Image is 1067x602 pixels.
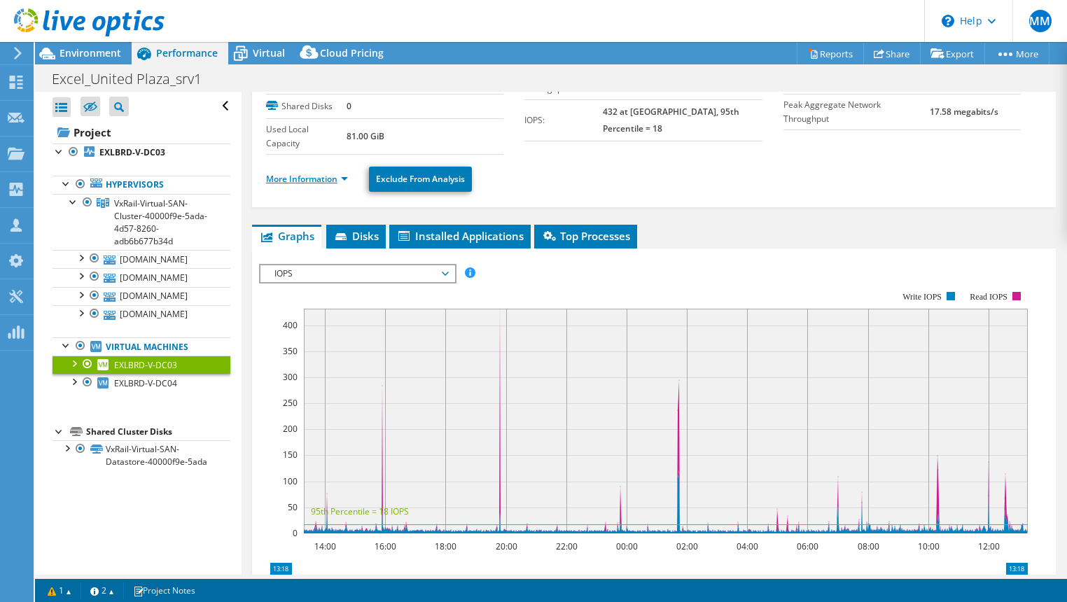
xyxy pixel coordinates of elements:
[266,173,348,185] a: More Information
[495,540,517,552] text: 20:00
[676,540,697,552] text: 02:00
[53,287,230,305] a: [DOMAIN_NAME]
[541,229,630,243] span: Top Processes
[288,501,298,513] text: 50
[736,540,758,552] text: 04:00
[857,540,879,552] text: 08:00
[46,71,223,87] h1: Excel_United Plaza_srv1
[863,43,921,64] a: Share
[314,540,335,552] text: 14:00
[114,197,207,247] span: VxRail-Virtual-SAN-Cluster-40000f9e-5ada-4d57-8260-adb6b677b34d
[38,582,81,599] a: 1
[86,423,230,440] div: Shared Cluster Disks
[783,98,930,126] label: Peak Aggregate Network Throughput
[977,540,999,552] text: 12:00
[53,440,230,471] a: VxRail-Virtual-SAN-Datastore-40000f9e-5ada
[99,146,165,158] b: EXLBRD-V-DC03
[53,250,230,268] a: [DOMAIN_NAME]
[283,449,298,461] text: 150
[796,540,818,552] text: 06:00
[53,176,230,194] a: Hypervisors
[970,292,1007,302] text: Read IOPS
[283,423,298,435] text: 200
[320,46,384,59] span: Cloud Pricing
[283,345,298,357] text: 350
[984,43,1049,64] a: More
[53,305,230,323] a: [DOMAIN_NAME]
[60,46,121,59] span: Environment
[114,359,177,371] span: EXLBRD-V-DC03
[266,99,347,113] label: Shared Disks
[253,46,285,59] span: Virtual
[259,229,314,243] span: Graphs
[797,43,864,64] a: Reports
[53,143,230,162] a: EXLBRD-V-DC03
[311,505,409,517] text: 95th Percentile = 18 IOPS
[283,319,298,331] text: 400
[555,540,577,552] text: 22:00
[524,113,603,127] label: IOPS:
[917,540,939,552] text: 10:00
[123,582,205,599] a: Project Notes
[347,130,384,142] b: 81.00 GiB
[114,377,177,389] span: EXLBRD-V-DC04
[53,337,230,356] a: Virtual Machines
[283,475,298,487] text: 100
[920,43,985,64] a: Export
[1029,10,1052,32] span: MM
[81,582,124,599] a: 2
[902,292,942,302] text: Write IOPS
[283,397,298,409] text: 250
[930,106,998,118] b: 17.58 megabits/s
[347,100,351,112] b: 0
[396,229,524,243] span: Installed Applications
[53,356,230,374] a: EXLBRD-V-DC03
[369,167,472,192] a: Exclude From Analysis
[267,265,447,282] span: IOPS
[603,106,739,134] b: 432 at [GEOGRAPHIC_DATA], 95th Percentile = 18
[374,540,396,552] text: 16:00
[283,371,298,383] text: 300
[293,527,298,539] text: 0
[53,194,230,250] a: VxRail-Virtual-SAN-Cluster-40000f9e-5ada-4d57-8260-adb6b677b34d
[942,15,954,27] svg: \n
[615,540,637,552] text: 00:00
[156,46,218,59] span: Performance
[266,122,347,150] label: Used Local Capacity
[53,121,230,143] a: Project
[53,374,230,392] a: EXLBRD-V-DC04
[53,268,230,286] a: [DOMAIN_NAME]
[434,540,456,552] text: 18:00
[333,229,379,243] span: Disks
